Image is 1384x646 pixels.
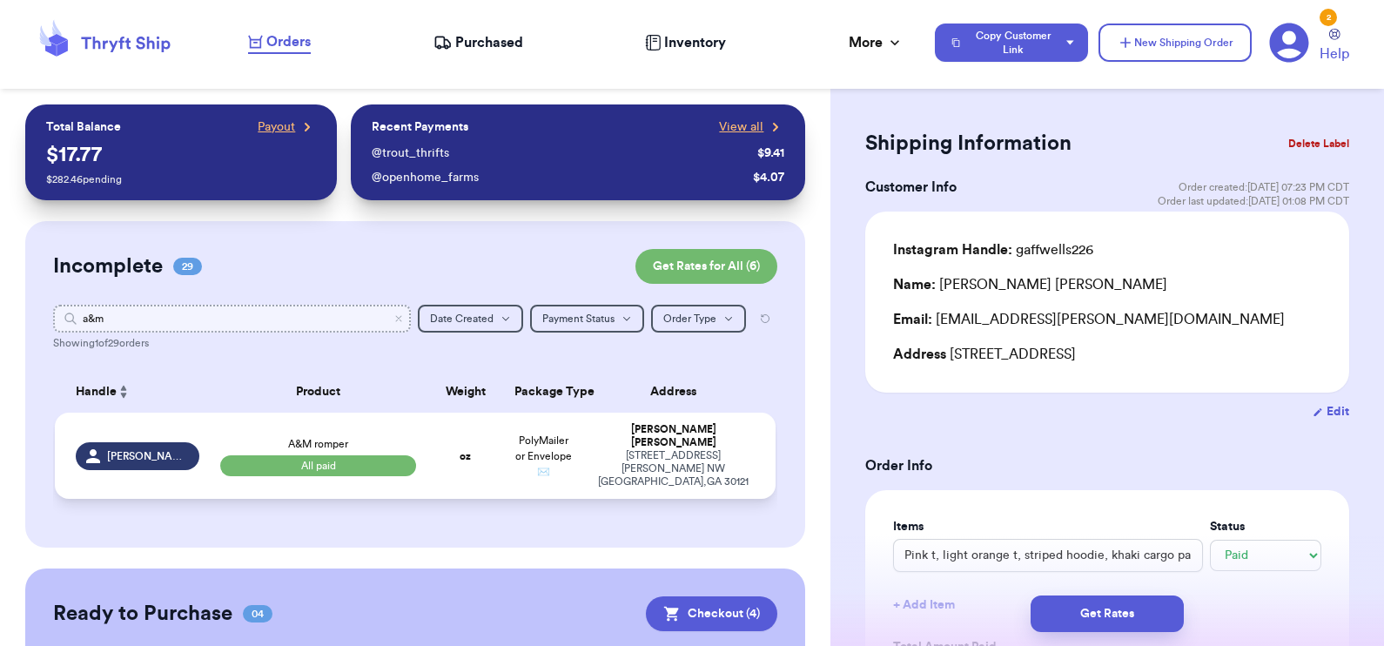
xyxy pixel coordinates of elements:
[1320,29,1349,64] a: Help
[663,313,716,324] span: Order Type
[46,118,121,136] p: Total Balance
[1098,24,1252,62] button: New Shipping Order
[430,313,494,324] span: Date Created
[893,239,1093,260] div: gaffwells226
[719,118,763,136] span: View all
[893,278,936,292] span: Name:
[664,32,726,53] span: Inventory
[1210,518,1321,535] label: Status
[935,24,1088,62] button: Copy Customer Link
[893,309,1321,330] div: [EMAIL_ADDRESS][PERSON_NAME][DOMAIN_NAME]
[646,596,777,631] button: Checkout (4)
[173,258,202,275] span: 29
[865,455,1349,476] h3: Order Info
[1031,596,1184,632] button: Get Rates
[530,305,644,333] button: Payment Status
[893,344,1321,365] div: [STREET_ADDRESS]
[258,118,295,136] span: Payout
[372,118,468,136] p: Recent Payments
[893,274,1167,295] div: [PERSON_NAME] [PERSON_NAME]
[1179,180,1349,194] span: Order created: [DATE] 07:23 PM CDT
[46,172,317,186] p: $ 282.46 pending
[582,371,776,413] th: Address
[593,423,756,449] div: [PERSON_NAME] [PERSON_NAME]
[220,455,417,476] span: All paid
[893,518,1203,535] label: Items
[753,305,777,333] button: Reset all filters
[1313,403,1349,421] button: Edit
[593,449,756,488] div: [STREET_ADDRESS][PERSON_NAME] NW [GEOGRAPHIC_DATA] , GA 30121
[53,336,778,350] div: Showing 1 of 29 orders
[372,145,750,162] div: @ trout_thrifts
[651,305,746,333] button: Order Type
[248,31,311,54] a: Orders
[46,141,317,169] p: $ 17.77
[1281,124,1356,163] button: Delete Label
[1158,194,1349,208] span: Order last updated: [DATE] 01:08 PM CDT
[1320,9,1337,26] div: 2
[635,249,777,284] button: Get Rates for All (6)
[460,451,471,461] strong: oz
[288,439,348,449] span: A&M romper
[719,118,784,136] a: View all
[504,371,581,413] th: Package Type
[53,600,232,628] h2: Ready to Purchase
[865,177,957,198] h3: Customer Info
[757,145,784,162] div: $ 9.41
[849,32,904,53] div: More
[107,449,189,463] span: [PERSON_NAME]
[258,118,316,136] a: Payout
[243,605,272,622] span: 04
[393,313,404,324] button: Clear search
[1269,23,1309,63] a: 2
[117,381,131,402] button: Sort ascending
[210,371,427,413] th: Product
[515,435,572,477] span: PolyMailer or Envelope ✉️
[542,313,615,324] span: Payment Status
[893,243,1012,257] span: Instagram Handle:
[372,169,746,186] div: @ openhome_farms
[645,32,726,53] a: Inventory
[455,32,523,53] span: Purchased
[76,383,117,401] span: Handle
[53,305,412,333] input: Search
[865,130,1072,158] h2: Shipping Information
[433,32,523,53] a: Purchased
[893,347,946,361] span: Address
[427,371,504,413] th: Weight
[1320,44,1349,64] span: Help
[893,313,932,326] span: Email:
[53,252,163,280] h2: Incomplete
[418,305,523,333] button: Date Created
[266,31,311,52] span: Orders
[753,169,784,186] div: $ 4.07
